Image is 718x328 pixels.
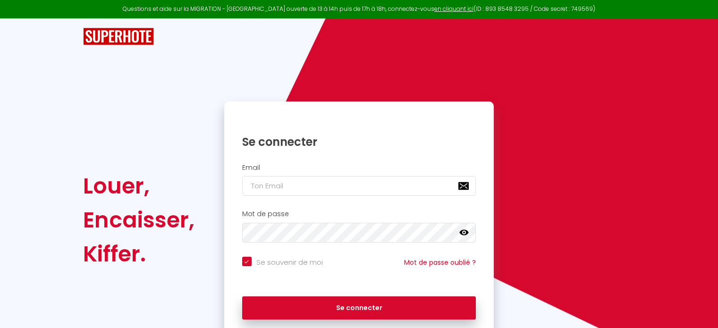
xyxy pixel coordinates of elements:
[83,169,194,203] div: Louer,
[83,28,154,45] img: SuperHote logo
[242,176,476,196] input: Ton Email
[83,203,194,237] div: Encaisser,
[242,135,476,149] h1: Se connecter
[404,258,476,267] a: Mot de passe oublié ?
[242,164,476,172] h2: Email
[83,237,194,271] div: Kiffer.
[434,5,473,13] a: en cliquant ici
[242,210,476,218] h2: Mot de passe
[242,296,476,320] button: Se connecter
